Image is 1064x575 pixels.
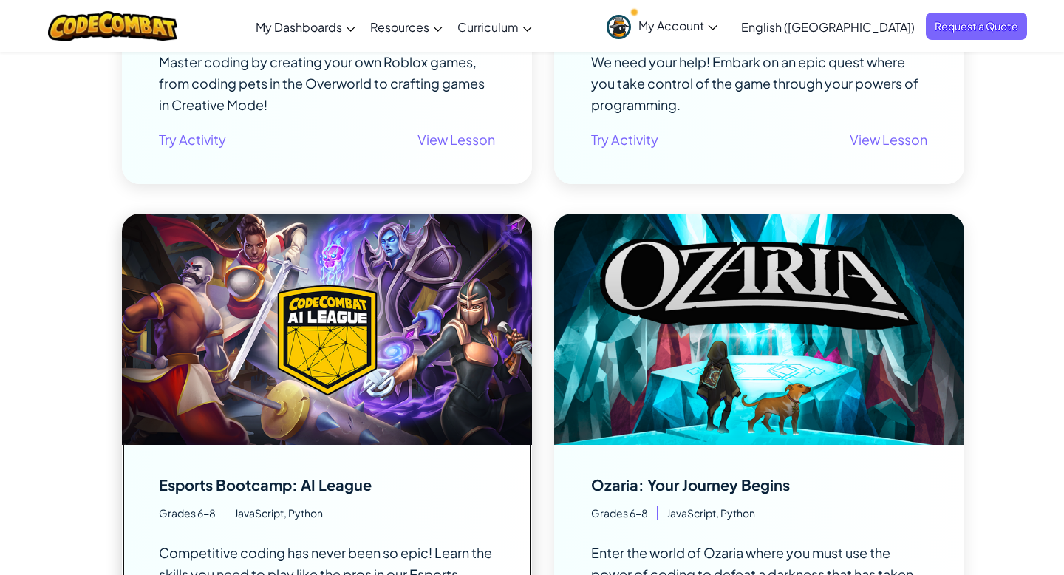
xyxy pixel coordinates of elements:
[591,129,658,150] a: Try Activity
[450,7,539,47] a: Curriculum
[159,129,226,150] a: Try Activity
[48,11,177,41] img: CodeCombat logo
[741,19,915,35] span: English ([GEOGRAPHIC_DATA])
[159,53,485,113] span: Master coding by creating your own Roblox games, from coding pets in the Overworld to crafting ga...
[850,129,927,150] a: View Lesson
[122,214,532,444] img: Image to illustrate Esports Bootcamp: AI League
[457,19,519,35] span: Curriculum
[225,506,323,520] span: JavaScript, Python
[248,7,363,47] a: My Dashboards
[638,18,717,33] span: My Account
[607,15,631,39] img: avatar
[926,13,1027,40] a: Request a Quote
[159,124,226,154] button: Try Activity
[591,477,790,492] div: Ozaria: Your Journey Begins
[591,53,918,113] span: We need your help! Embark on an epic quest where you take control of the game through your powers...
[850,124,927,154] button: View Lesson
[370,19,429,35] span: Resources
[159,506,225,520] span: Grades 6-8
[256,19,342,35] span: My Dashboards
[554,214,964,444] img: Image to illustrate Ozaria: Your Journey Begins
[734,7,922,47] a: English ([GEOGRAPHIC_DATA])
[658,506,755,520] span: JavaScript, Python
[417,124,495,154] button: View Lesson
[159,477,372,492] div: Esports Bootcamp: AI League
[591,124,658,154] button: Try Activity
[599,3,725,50] a: My Account
[363,7,450,47] a: Resources
[417,129,495,150] a: View Lesson
[591,506,658,520] span: Grades 6-8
